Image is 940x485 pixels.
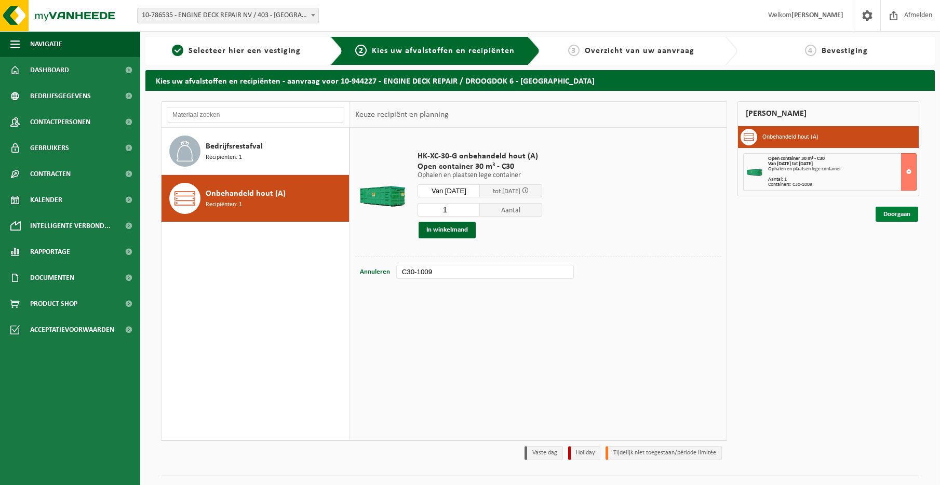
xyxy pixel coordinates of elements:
span: Gebruikers [30,135,69,161]
div: [PERSON_NAME] [737,101,919,126]
button: Onbehandeld hout (A) Recipiënten: 1 [162,175,350,222]
span: Dashboard [30,57,69,83]
span: 2 [355,45,367,56]
div: Aantal: 1 [768,177,916,182]
p: Ophalen en plaatsen lege container [418,172,542,179]
span: Open container 30 m³ - C30 [418,161,542,172]
h3: Onbehandeld hout (A) [762,129,818,145]
span: Onbehandeld hout (A) [206,187,286,200]
span: Kies uw afvalstoffen en recipiënten [372,47,515,55]
input: Materiaal zoeken [167,107,344,123]
strong: [PERSON_NAME] [791,11,843,19]
span: Annuleren [360,268,390,275]
span: Navigatie [30,31,62,57]
span: Intelligente verbond... [30,213,111,239]
span: Selecteer hier een vestiging [189,47,301,55]
span: Open container 30 m³ - C30 [768,156,825,161]
div: Ophalen en plaatsen lege container [768,167,916,172]
div: Containers: C30-1009 [768,182,916,187]
input: Selecteer datum [418,184,480,197]
span: 1 [172,45,183,56]
li: Holiday [568,446,600,460]
span: Overzicht van uw aanvraag [585,47,694,55]
span: Bedrijfsrestafval [206,140,263,153]
button: In winkelmand [419,222,476,238]
span: Product Shop [30,291,77,317]
button: Annuleren [359,265,391,279]
span: Aantal [480,203,542,217]
a: 1Selecteer hier een vestiging [151,45,322,57]
span: Contracten [30,161,71,187]
div: Keuze recipiënt en planning [350,102,454,128]
h2: Kies uw afvalstoffen en recipiënten - aanvraag voor 10-944227 - ENGINE DECK REPAIR / DROOGDOK 6 -... [145,70,935,90]
span: 10-786535 - ENGINE DECK REPAIR NV / 403 - ANTWERPEN [137,8,319,23]
input: bv. C10-005 [396,265,574,279]
span: Rapportage [30,239,70,265]
span: Bevestiging [822,47,868,55]
span: 3 [568,45,580,56]
span: Recipiënten: 1 [206,200,242,210]
span: Documenten [30,265,74,291]
span: Bedrijfsgegevens [30,83,91,109]
li: Vaste dag [525,446,563,460]
span: 4 [805,45,816,56]
span: Recipiënten: 1 [206,153,242,163]
span: HK-XC-30-G onbehandeld hout (A) [418,151,542,161]
a: Doorgaan [876,207,918,222]
span: Kalender [30,187,62,213]
span: Acceptatievoorwaarden [30,317,114,343]
span: tot [DATE] [493,188,520,195]
span: Contactpersonen [30,109,90,135]
button: Bedrijfsrestafval Recipiënten: 1 [162,128,350,175]
li: Tijdelijk niet toegestaan/période limitée [606,446,722,460]
strong: Van [DATE] tot [DATE] [768,161,813,167]
span: 10-786535 - ENGINE DECK REPAIR NV / 403 - ANTWERPEN [138,8,318,23]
